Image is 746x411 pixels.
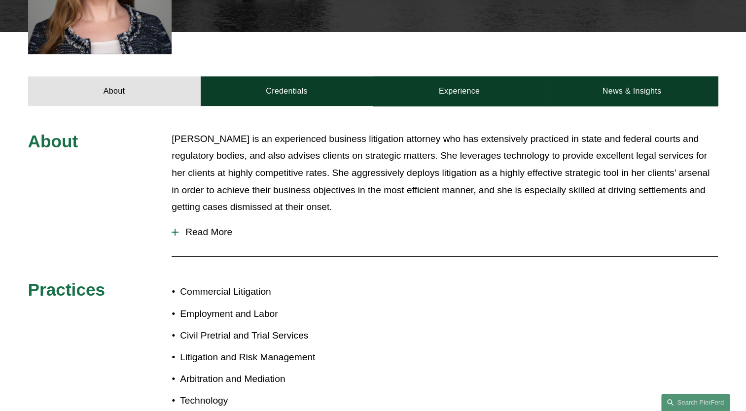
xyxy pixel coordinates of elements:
p: Technology [180,392,373,410]
p: Civil Pretrial and Trial Services [180,327,373,344]
span: Practices [28,280,106,299]
a: About [28,76,201,106]
a: Search this site [661,394,730,411]
span: Read More [178,227,718,238]
p: Employment and Labor [180,306,373,323]
a: News & Insights [545,76,718,106]
button: Read More [172,219,718,245]
span: About [28,132,78,151]
p: Commercial Litigation [180,283,373,301]
a: Credentials [201,76,373,106]
a: Experience [373,76,546,106]
p: [PERSON_NAME] is an experienced business litigation attorney who has extensively practiced in sta... [172,131,718,216]
p: Litigation and Risk Management [180,349,373,366]
p: Arbitration and Mediation [180,371,373,388]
